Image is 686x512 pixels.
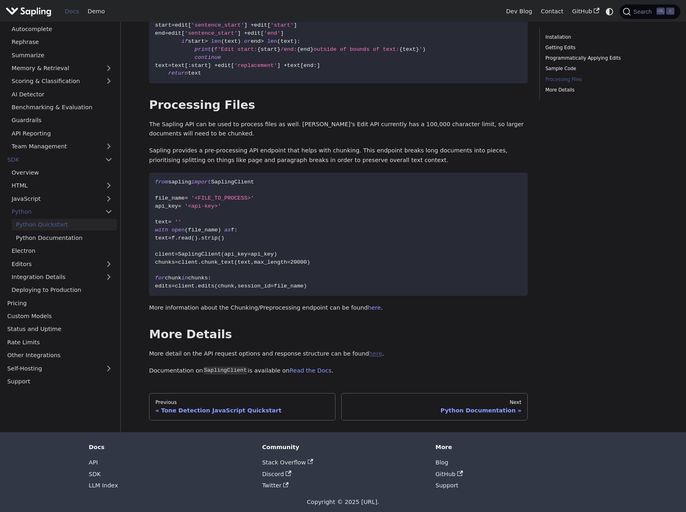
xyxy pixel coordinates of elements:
a: here [368,304,381,311]
span: as [224,227,231,233]
span: [ [231,62,234,69]
span: api_key [155,203,178,209]
span: text [155,219,168,225]
span: ) [423,46,426,52]
span: = [184,195,188,201]
span: ( [211,46,214,52]
span: . [198,235,201,241]
span: api_key [224,251,247,257]
a: Blog [435,459,448,466]
div: Previous [155,399,330,406]
span: continue [195,54,221,60]
span: [ [300,62,303,69]
span: chunks [188,275,208,281]
span: ] [238,30,241,36]
a: Getting Edits [545,44,655,52]
p: More detail on the API request options and response structure can be found . [149,349,528,359]
p: Documentation on is available on . [149,366,528,376]
a: Scoring & Classification [7,75,117,87]
span: chunk [218,283,234,289]
span: f [172,235,175,241]
a: API Reporting [7,127,117,139]
span: } [416,46,419,52]
button: Expand sidebar category 'Editors' [101,258,117,270]
span: = [175,251,178,257]
a: Custom Models [3,310,117,322]
span: . [175,235,178,241]
a: Read the Docs [290,367,332,374]
span: { [297,46,300,52]
span: [ [188,22,191,28]
span: edit [218,62,231,69]
span: SaplingClient [178,251,221,257]
span: [ [184,62,188,69]
a: LLM Index [89,482,118,489]
div: Copyright © 2025 [URL]. [89,497,597,507]
span: start [188,38,205,44]
span: 'replacement' [234,62,277,69]
span: strip [201,235,218,241]
a: Summarize [7,49,117,61]
a: Support [3,375,117,387]
span: client [155,251,175,257]
span: ( [214,283,218,289]
span: ] [294,22,297,28]
span: ( [218,235,221,241]
span: '<FILE_TO_PROCESS>' [191,195,254,201]
span: : [208,275,211,281]
span: chunks [155,259,175,265]
span: > [261,38,264,44]
a: AI Detector [7,88,117,100]
a: Editors [7,258,101,270]
span: import [191,179,211,185]
span: } [277,46,280,52]
a: GitHub [568,5,603,18]
code: SaplingClient [203,366,248,375]
span: /end: [280,46,297,52]
kbd: K [666,8,674,15]
div: Docs [89,443,251,451]
a: More Details [545,86,655,94]
span: text [238,259,251,265]
p: More information about the Chunking/Preprocessing endpoint can be found . [149,303,528,313]
span: chunk [165,275,181,281]
span: { [257,46,261,52]
a: Docs [60,5,83,18]
span: start [261,46,277,52]
span: : [313,62,317,69]
span: len [267,38,277,44]
span: edit [168,30,181,36]
a: JavaScript [7,193,117,204]
a: NextPython Documentation [341,393,528,420]
a: HTML [7,180,117,191]
nav: Docs pages [149,393,528,420]
h2: More Details [149,327,528,342]
a: Other Integrations [3,349,117,361]
a: Rephrase [7,36,117,48]
span: ( [184,227,188,233]
span: end [304,62,314,69]
a: Pricing [3,297,117,309]
a: GitHub [435,471,463,477]
h2: Processing Files [149,98,528,112]
span: edit [175,22,188,28]
span: or [244,38,251,44]
a: Dev Blog [502,5,536,18]
span: = [247,251,251,257]
div: Community [262,443,424,451]
span: ] [280,30,284,36]
a: Self-Hosting [3,362,117,374]
button: Switch between dark and light mode (currently system mode) [604,6,616,17]
span: = [168,219,171,225]
span: = [287,259,290,265]
span: edit [254,22,267,28]
span: . [198,259,201,265]
span: if [181,38,188,44]
span: end [300,46,310,52]
span: with [155,227,168,233]
a: Demo [83,5,109,18]
span: edit [247,30,261,36]
span: = [165,30,168,36]
span: ) [221,235,224,241]
span: text [402,46,416,52]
